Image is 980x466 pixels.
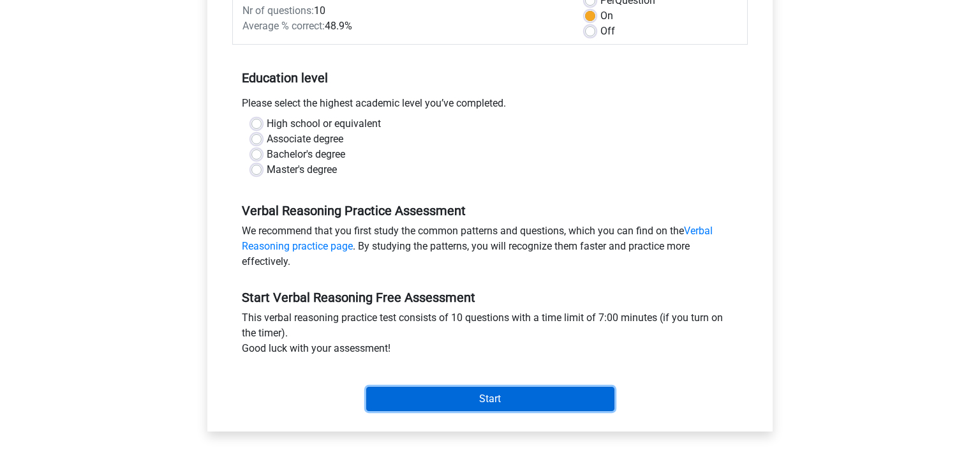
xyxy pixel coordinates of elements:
label: High school or equivalent [267,116,381,132]
div: 48.9% [233,19,575,34]
label: On [600,8,613,24]
h5: Verbal Reasoning Practice Assessment [242,203,738,218]
span: Average % correct: [242,20,325,32]
h5: Start Verbal Reasoning Free Assessment [242,290,738,305]
label: Associate degree [267,132,343,147]
div: We recommend that you first study the common patterns and questions, which you can find on the . ... [232,223,748,274]
label: Bachelor's degree [267,147,345,162]
span: Nr of questions: [242,4,314,17]
div: Please select the highest academic level you’ve completed. [232,96,748,116]
h5: Education level [242,65,738,91]
label: Master's degree [267,162,337,177]
label: Off [600,24,615,39]
input: Start [366,387,614,411]
div: This verbal reasoning practice test consists of 10 questions with a time limit of 7:00 minutes (i... [232,310,748,361]
div: 10 [233,3,575,19]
